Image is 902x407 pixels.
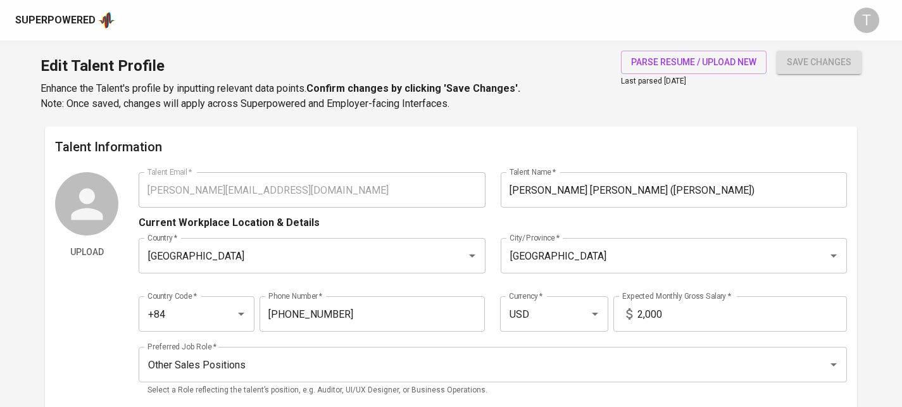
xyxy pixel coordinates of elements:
[55,241,118,264] button: Upload
[60,244,113,260] span: Upload
[854,8,879,33] div: T
[41,81,520,111] p: Enhance the Talent's profile by inputting relevant data points. Note: Once saved, changes will ap...
[55,137,847,157] h6: Talent Information
[825,247,842,265] button: Open
[621,51,767,74] button: parse resume / upload new
[139,215,320,230] p: Current Workplace Location & Details
[98,11,115,30] img: app logo
[15,11,115,30] a: Superpoweredapp logo
[463,247,481,265] button: Open
[787,54,851,70] span: save changes
[147,384,838,397] p: Select a Role reflecting the talent’s position, e.g. Auditor, UI/UX Designer, or Business Operati...
[232,305,250,323] button: Open
[15,13,96,28] div: Superpowered
[586,305,604,323] button: Open
[777,51,861,74] button: save changes
[631,54,756,70] span: parse resume / upload new
[621,77,686,85] span: Last parsed [DATE]
[306,82,520,94] b: Confirm changes by clicking 'Save Changes'.
[825,356,842,373] button: Open
[41,51,520,81] h1: Edit Talent Profile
